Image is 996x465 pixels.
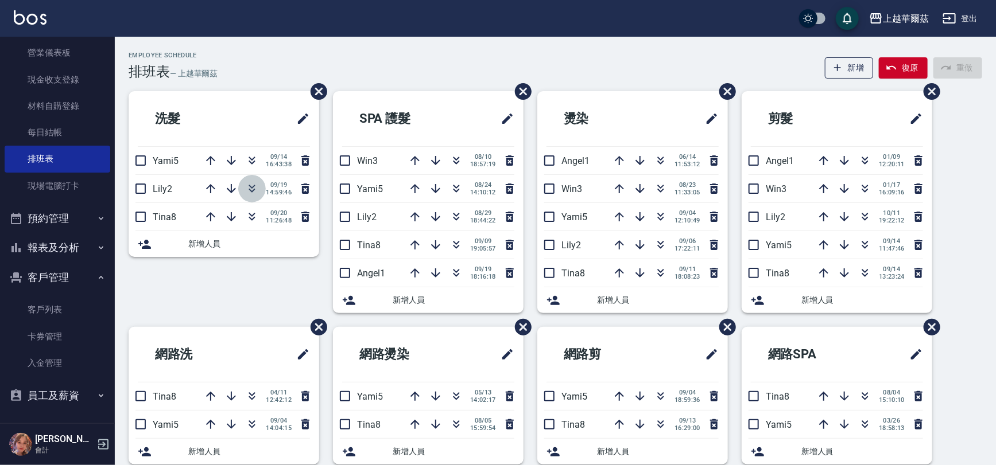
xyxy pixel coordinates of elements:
span: 08/10 [470,153,496,161]
span: 11:53:12 [675,161,700,168]
div: 新增人員 [742,439,932,464]
span: 17:22:11 [675,245,700,252]
span: 18:08:23 [675,273,700,280]
span: 04/11 [266,389,292,396]
h3: 排班表 [129,64,170,80]
h2: 剪髮 [751,98,857,139]
span: 09/14 [879,237,905,245]
div: 新增人員 [742,287,932,313]
span: 15:59:54 [470,424,496,432]
span: 09/06 [675,237,700,245]
h5: [PERSON_NAME] [35,433,94,445]
button: 上越華爾茲 [865,7,933,30]
span: 18:58:13 [879,424,905,432]
span: Lily2 [561,240,581,251]
button: 登出 [938,8,982,29]
span: Angel1 [357,268,385,279]
span: Angel1 [766,155,794,166]
span: Tina8 [561,419,585,430]
a: 入金管理 [5,350,110,376]
span: 修改班表的標題 [902,105,923,132]
span: 09/20 [266,209,292,217]
h2: 網路洗 [138,334,250,375]
span: 新增人員 [801,446,923,458]
h2: 網路剪 [547,334,658,375]
span: 09/19 [266,181,292,189]
span: 13:23:24 [879,273,905,280]
h2: 網路SPA [751,334,868,375]
span: 修改班表的標題 [289,341,310,368]
div: 新增人員 [129,231,319,257]
img: Logo [14,10,46,25]
span: 新增人員 [393,446,514,458]
span: Yami5 [357,391,383,402]
span: 19:05:57 [470,245,496,252]
span: Yami5 [766,419,792,430]
a: 材料自購登錄 [5,93,110,119]
h2: SPA 護髮 [342,98,460,139]
span: 修改班表的標題 [698,341,719,368]
span: Yami5 [561,391,587,402]
button: 客戶管理 [5,263,110,292]
span: Tina8 [357,240,381,251]
span: 刪除班表 [302,310,329,344]
a: 排班表 [5,146,110,172]
span: 09/13 [675,417,700,424]
button: 復原 [879,57,928,79]
button: 預約管理 [5,204,110,233]
span: 12:10:49 [675,217,700,224]
span: 修改班表的標題 [902,341,923,368]
span: 新增人員 [188,238,310,250]
span: 18:16:18 [470,273,496,280]
div: 新增人員 [537,287,728,313]
span: 11:26:48 [266,217,292,224]
span: 08/29 [470,209,496,217]
span: 05/13 [470,389,496,396]
span: Win3 [561,183,582,194]
button: save [836,7,859,30]
span: 10/11 [879,209,905,217]
span: 09/19 [470,265,496,273]
span: 刪除班表 [915,310,942,344]
span: Yami5 [766,240,792,251]
span: 09/14 [266,153,292,161]
h2: 洗髮 [138,98,243,139]
span: 09/04 [266,417,292,424]
button: 報表及分析 [5,233,110,263]
span: 修改班表的標題 [289,105,310,132]
span: 16:09:16 [879,189,905,196]
span: Tina8 [766,391,789,402]
span: 03/26 [879,417,905,424]
span: 19:22:12 [879,217,905,224]
span: 01/17 [879,181,905,189]
span: 18:44:22 [470,217,496,224]
div: 新增人員 [129,439,319,464]
span: 08/05 [470,417,496,424]
span: 08/04 [879,389,905,396]
a: 營業儀表板 [5,40,110,66]
span: 刪除班表 [711,310,738,344]
span: 刪除班表 [915,75,942,108]
span: 09/04 [675,389,700,396]
span: 09/11 [675,265,700,273]
span: 14:02:17 [470,396,496,404]
a: 客戶列表 [5,296,110,323]
span: Win3 [357,155,378,166]
span: 新增人員 [801,294,923,306]
span: 14:10:12 [470,189,496,196]
span: 09/14 [879,265,905,273]
span: 新增人員 [597,294,719,306]
span: 12:42:12 [266,396,292,404]
span: Yami5 [153,419,179,430]
h2: 燙染 [547,98,652,139]
span: Tina8 [153,391,176,402]
span: 16:29:00 [675,424,700,432]
h2: Employee Schedule [129,52,218,59]
span: Yami5 [561,212,587,222]
span: 刪除班表 [711,75,738,108]
span: Lily2 [766,212,785,222]
span: 修改班表的標題 [698,105,719,132]
button: 員工及薪資 [5,381,110,411]
span: Yami5 [153,155,179,166]
span: 18:57:19 [470,161,496,168]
